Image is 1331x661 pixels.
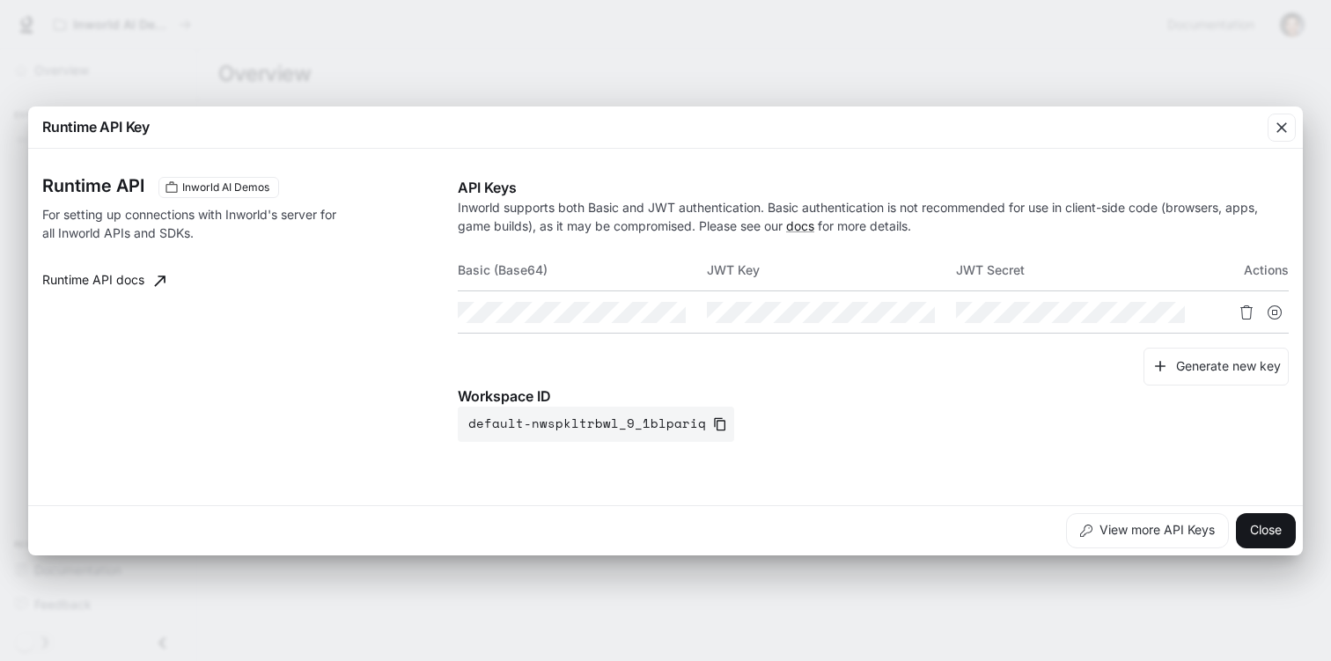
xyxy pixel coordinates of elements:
th: JWT Key [707,249,956,291]
th: Basic (Base64) [458,249,707,291]
p: API Keys [458,177,1289,198]
p: For setting up connections with Inworld's server for all Inworld APIs and SDKs. [42,205,343,242]
p: Workspace ID [458,386,1289,407]
button: default-nwspkltrbwl_9_1blpariq [458,407,734,442]
th: Actions [1206,249,1289,291]
p: Runtime API Key [42,116,150,137]
button: Delete API key [1232,298,1261,327]
button: Generate new key [1143,348,1289,386]
button: Close [1236,513,1296,548]
div: These keys will apply to your current workspace only [158,177,279,198]
span: Inworld AI Demos [175,180,276,195]
a: Runtime API docs [35,263,173,298]
th: JWT Secret [956,249,1205,291]
button: View more API Keys [1066,513,1229,548]
p: Inworld supports both Basic and JWT authentication. Basic authentication is not recommended for u... [458,198,1289,235]
h3: Runtime API [42,177,144,195]
a: docs [786,218,814,233]
button: Suspend API key [1261,298,1289,327]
